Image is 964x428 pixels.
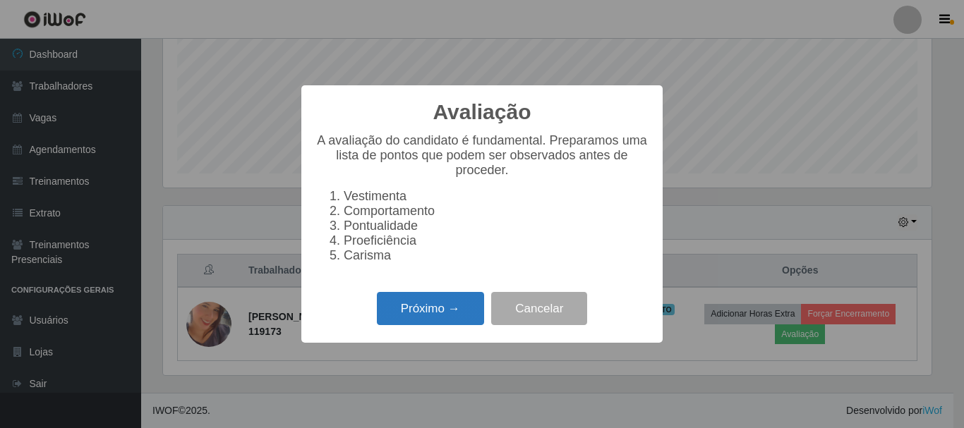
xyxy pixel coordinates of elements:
button: Próximo → [377,292,484,325]
li: Carisma [344,248,649,263]
li: Vestimenta [344,189,649,204]
p: A avaliação do candidato é fundamental. Preparamos uma lista de pontos que podem ser observados a... [315,133,649,178]
li: Proeficiência [344,233,649,248]
h2: Avaliação [433,99,531,125]
button: Cancelar [491,292,587,325]
li: Pontualidade [344,219,649,233]
li: Comportamento [344,204,649,219]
